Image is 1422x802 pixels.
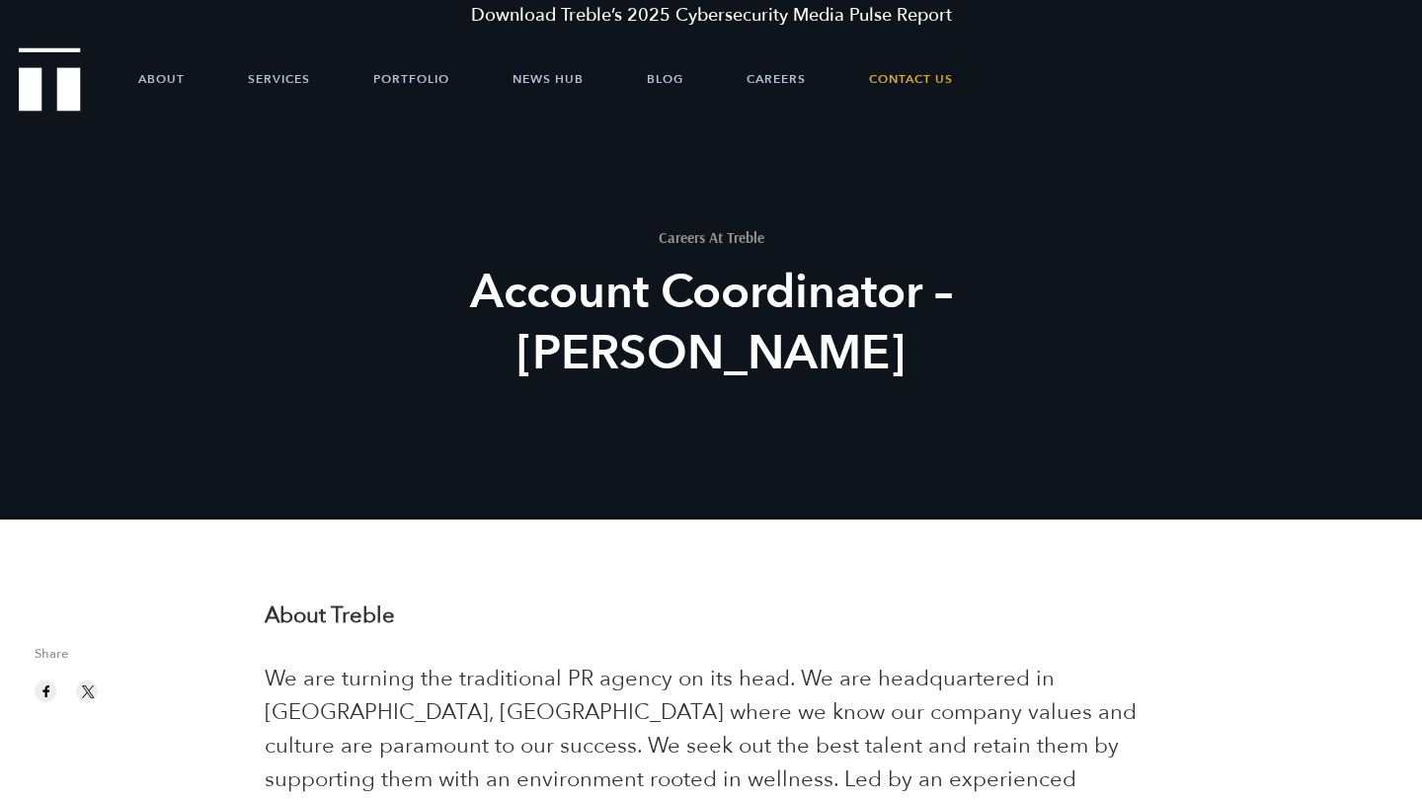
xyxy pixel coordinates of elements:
[19,47,81,111] img: Treble logo
[265,601,395,630] strong: About Treble
[38,682,55,700] img: facebook sharing button
[869,49,953,109] a: Contact Us
[138,49,185,109] a: About
[747,49,806,109] a: Careers
[20,49,79,110] a: Treble Homepage
[248,49,310,109] a: Services
[35,648,235,671] span: Share
[347,262,1075,384] h2: Account Coordinator – [PERSON_NAME]
[647,49,683,109] a: Blog
[347,230,1075,245] h1: Careers At Treble
[79,682,97,700] img: twitter sharing button
[373,49,449,109] a: Portfolio
[513,49,584,109] a: News Hub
